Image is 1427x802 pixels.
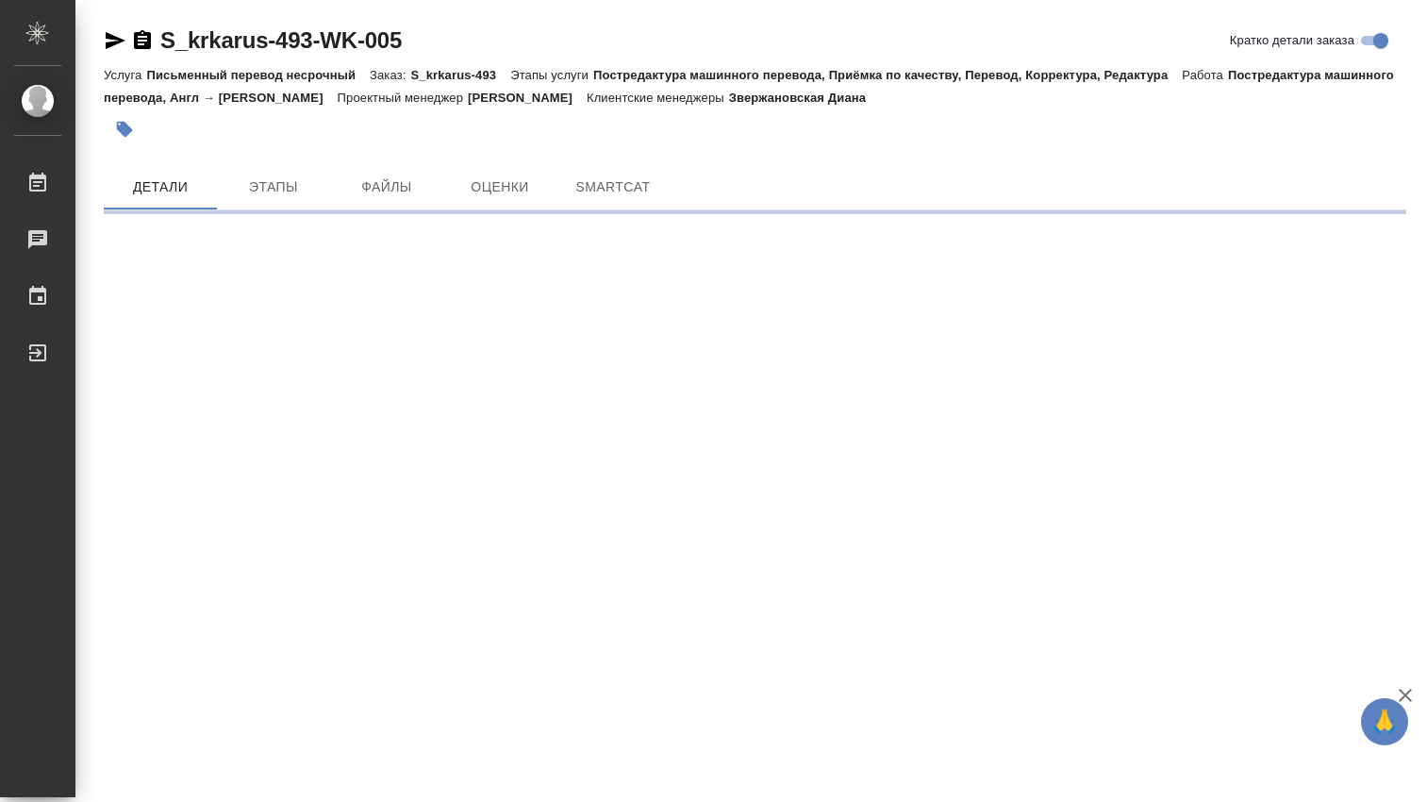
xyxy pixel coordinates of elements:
[160,27,402,53] a: S_krkarus-493-WK-005
[1361,698,1408,745] button: 🙏
[410,68,510,82] p: S_krkarus-493
[104,29,126,52] button: Скопировать ссылку для ЯМессенджера
[131,29,154,52] button: Скопировать ссылку
[228,175,319,199] span: Этапы
[587,91,729,105] p: Клиентские менеджеры
[104,109,145,150] button: Добавить тэг
[146,68,370,82] p: Письменный перевод несрочный
[1369,702,1401,742] span: 🙏
[115,175,206,199] span: Детали
[370,68,410,82] p: Заказ:
[729,91,880,105] p: Звержановская Диана
[468,91,587,105] p: [PERSON_NAME]
[341,175,432,199] span: Файлы
[338,91,468,105] p: Проектный менеджер
[510,68,593,82] p: Этапы услуги
[1230,31,1354,50] span: Кратко детали заказа
[104,68,146,82] p: Услуга
[568,175,658,199] span: SmartCat
[1182,68,1228,82] p: Работа
[455,175,545,199] span: Оценки
[593,68,1182,82] p: Постредактура машинного перевода, Приёмка по качеству, Перевод, Корректура, Редактура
